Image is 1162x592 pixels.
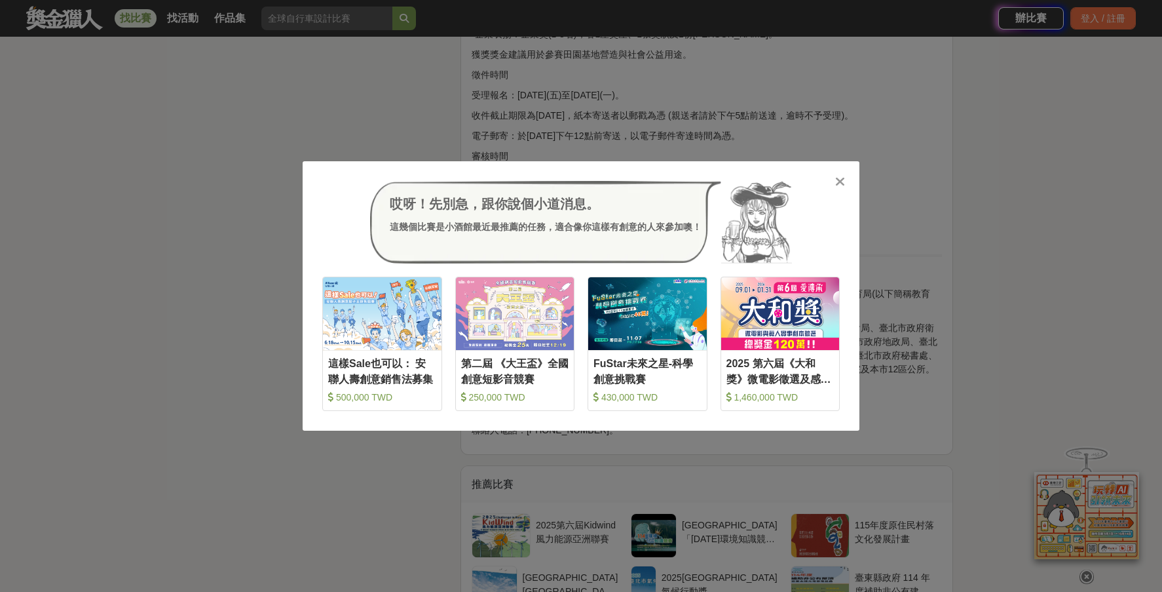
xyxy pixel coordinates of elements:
a: Cover Image這樣Sale也可以： 安聯人壽創意銷售法募集 500,000 TWD [322,277,442,411]
img: Cover Image [323,277,441,350]
div: 哎呀！先別急，跟你說個小道消息。 [390,194,702,214]
div: 500,000 TWD [328,391,436,404]
img: Cover Image [721,277,840,350]
a: Cover Image第二屆 《大王盃》全國創意短影音競賽 250,000 TWD [455,277,575,411]
img: Avatar [721,181,792,264]
img: Cover Image [456,277,574,350]
a: Cover ImageFuStar未來之星-科學創意挑戰賽 430,000 TWD [588,277,707,411]
img: Cover Image [588,277,707,350]
a: Cover Image2025 第六屆《大和獎》微電影徵選及感人實事分享 1,460,000 TWD [721,277,840,411]
div: 2025 第六屆《大和獎》微電影徵選及感人實事分享 [726,356,834,385]
div: 這幾個比賽是小酒館最近最推薦的任務，適合像你這樣有創意的人來參加噢！ [390,220,702,234]
div: 430,000 TWD [593,391,702,404]
div: 250,000 TWD [461,391,569,404]
div: 1,460,000 TWD [726,391,834,404]
div: FuStar未來之星-科學創意挑戰賽 [593,356,702,385]
div: 第二屆 《大王盃》全國創意短影音競賽 [461,356,569,385]
div: 這樣Sale也可以： 安聯人壽創意銷售法募集 [328,356,436,385]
